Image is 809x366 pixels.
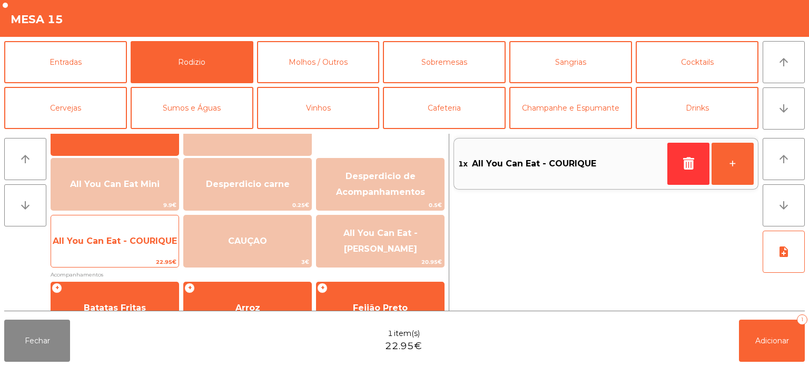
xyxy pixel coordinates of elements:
span: All You Can Eat - COURIQUE [53,236,177,246]
span: Desperdicio de Acompanhamentos [336,171,425,197]
button: arrow_downward [4,184,46,226]
span: 22.95€ [51,257,179,267]
span: All You Can Eat - [PERSON_NAME] [343,228,418,254]
span: 22.95€ [385,339,422,353]
i: note_add [777,245,790,258]
i: arrow_upward [777,153,790,165]
span: item(s) [394,328,420,339]
i: arrow_upward [19,153,32,165]
span: All You Can Eat - COURIQUE [472,156,596,172]
i: arrow_downward [777,199,790,212]
button: Sangrias [509,41,632,83]
span: 20.95€ [317,257,444,267]
button: Cafeteria [383,87,506,129]
button: Cervejas [4,87,127,129]
div: 1 [797,314,807,325]
span: CAUÇAO [228,236,267,246]
span: 9.9€ [51,200,179,210]
button: Molhos / Outros [257,41,380,83]
span: + [317,283,328,293]
button: + [712,143,754,185]
span: + [184,283,195,293]
span: Batatas Fritas [84,303,146,313]
button: Entradas [4,41,127,83]
h4: Mesa 15 [11,12,63,27]
span: Salsicha [96,124,134,134]
button: arrow_upward [4,138,46,180]
span: All You Can Eat Mini [70,179,160,189]
span: Desperdicio carne [206,179,290,189]
button: Sumos e Águas [131,87,253,129]
span: 0.5€ [317,200,444,210]
span: Arroz [235,303,260,313]
span: Adicionar [755,336,789,345]
button: Cocktails [636,41,758,83]
span: 3€ [184,257,311,267]
i: arrow_upward [777,56,790,68]
button: arrow_upward [763,41,805,83]
button: arrow_downward [763,184,805,226]
span: Acompanhamentos [51,270,445,280]
button: Adicionar1 [739,320,805,362]
span: 0.25€ [184,200,311,210]
span: + [52,283,62,293]
i: arrow_downward [777,102,790,115]
span: 1 [388,328,393,339]
button: arrow_upward [763,138,805,180]
button: Drinks [636,87,758,129]
button: Fechar [4,320,70,362]
button: Vinhos [257,87,380,129]
span: Feijão Preto [353,303,408,313]
button: Sobremesas [383,41,506,83]
i: arrow_downward [19,199,32,212]
span: 1x [458,156,468,172]
button: note_add [763,231,805,273]
span: Lombinho [PERSON_NAME] [187,124,309,134]
button: arrow_downward [763,87,805,130]
button: Champanhe e Espumante [509,87,632,129]
button: Rodizio [131,41,253,83]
